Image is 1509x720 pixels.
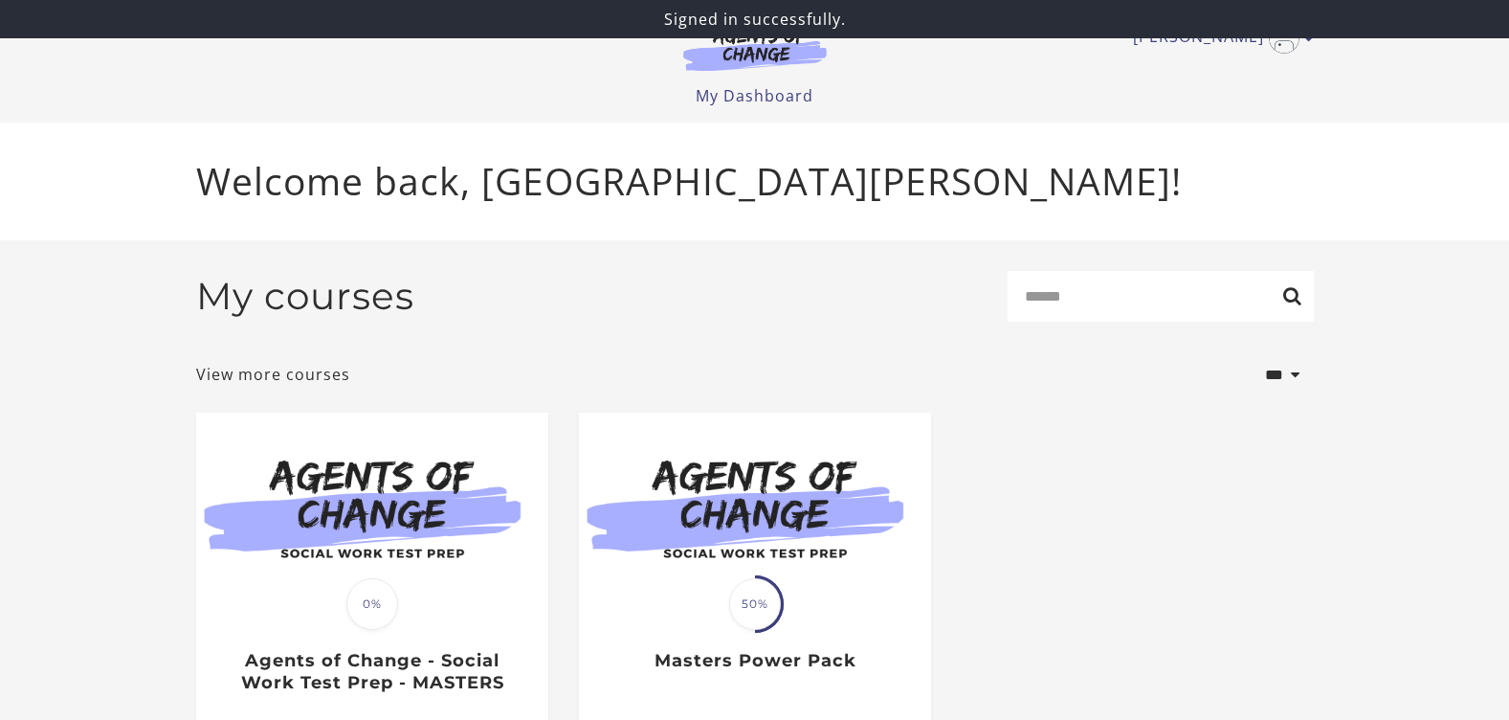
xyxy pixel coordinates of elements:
p: Signed in successfully. [8,8,1501,31]
img: Agents of Change Logo [663,27,847,71]
h3: Agents of Change - Social Work Test Prep - MASTERS [216,650,527,693]
a: Toggle menu [1133,23,1304,54]
a: My Dashboard [696,85,813,106]
span: 0% [346,578,398,630]
span: 50% [729,578,781,630]
h3: Masters Power Pack [599,650,910,672]
a: View more courses [196,363,350,386]
h2: My courses [196,274,414,319]
p: Welcome back, [GEOGRAPHIC_DATA][PERSON_NAME]! [196,153,1314,210]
